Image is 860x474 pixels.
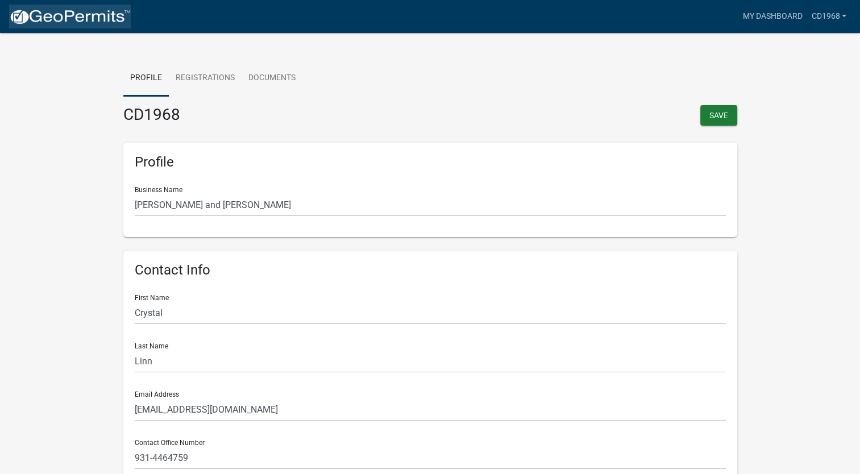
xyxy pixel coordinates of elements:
[242,60,302,97] a: Documents
[169,60,242,97] a: Registrations
[700,105,737,126] button: Save
[807,6,851,27] a: CD1968
[738,6,807,27] a: My Dashboard
[135,154,726,171] h6: Profile
[123,60,169,97] a: Profile
[135,262,726,278] h6: Contact Info
[123,105,422,124] h3: CD1968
